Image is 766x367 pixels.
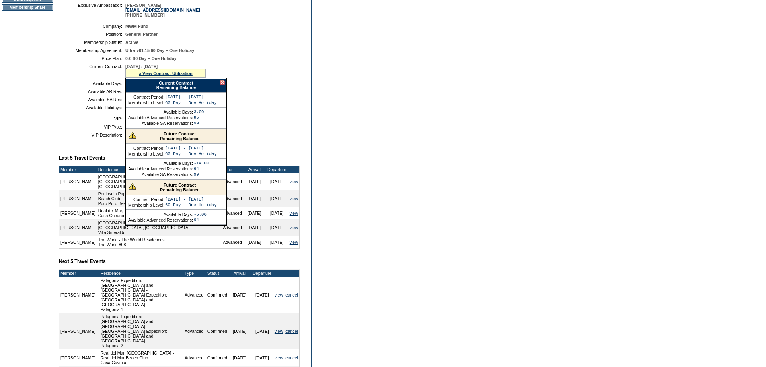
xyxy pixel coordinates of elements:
td: 99 [194,121,204,126]
span: [DATE] - [DATE] [125,64,158,69]
td: [DATE] [243,173,266,190]
td: -14.00 [194,161,209,166]
td: Price Plan: [62,56,122,61]
td: Membership Level: [128,203,164,207]
a: view [290,196,298,201]
td: [PERSON_NAME] [59,236,97,248]
td: [DATE] [243,236,266,248]
td: [DATE] [243,190,266,207]
td: Membership Share [2,4,53,11]
a: [EMAIL_ADDRESS][DOMAIN_NAME] [125,8,200,12]
div: Remaining Balance [126,78,226,92]
td: Available Advanced Reservations: [128,115,193,120]
a: view [290,179,298,184]
td: VIP: [62,116,122,121]
td: Advanced [222,219,243,236]
td: Advanced [183,277,206,313]
td: 60 Day – One Holiday [165,151,217,156]
td: Departure [251,270,273,277]
td: [PERSON_NAME] [59,190,97,207]
td: [PERSON_NAME] [59,277,97,313]
td: Available Advanced Reservations: [128,166,193,171]
td: Available Holidays: [62,105,122,110]
td: [PERSON_NAME] [59,173,97,190]
td: Advanced [222,236,243,248]
td: Available Days: [128,161,193,166]
td: Available SA Res: [62,97,122,102]
span: 0-0 60 Day – One Holiday [125,56,177,61]
td: Membership Agreement: [62,48,122,53]
td: Member [59,270,97,277]
a: » View Contract Utilization [139,71,193,76]
td: Type [222,166,243,173]
img: There are insufficient days and/or tokens to cover this reservation [129,131,136,139]
a: view [275,355,283,360]
td: VIP Description: [62,133,122,137]
a: view [275,292,283,297]
td: [DATE] [228,313,251,349]
td: [PERSON_NAME] [59,207,97,219]
td: [DATE] [251,349,273,366]
td: Membership Status: [62,40,122,45]
td: Peninsula Papagayo, [GEOGRAPHIC_DATA] - Poro Poro Beach Club Poro Poro Beach Club Jicaro 11 [97,190,222,207]
td: Patagonia Expedition: [GEOGRAPHIC_DATA] and [GEOGRAPHIC_DATA] - [GEOGRAPHIC_DATA] Expedition: [GE... [99,313,183,349]
a: cancel [285,292,298,297]
td: The World - The World Residences The World 808 [97,236,222,248]
td: [DATE] [243,207,266,219]
td: Patagonia Expedition: [GEOGRAPHIC_DATA] and [GEOGRAPHIC_DATA] - [GEOGRAPHIC_DATA] Expedition: [GE... [99,277,183,313]
td: Available AR Res: [62,89,122,94]
td: [DATE] - [DATE] [165,95,217,100]
b: Next 5 Travel Events [59,259,106,264]
td: [DATE] [251,277,273,313]
td: [DATE] [228,349,251,366]
a: view [290,211,298,216]
td: Contract Period: [128,95,164,100]
span: General Partner [125,32,158,37]
td: Real del Mar, [GEOGRAPHIC_DATA] - Real del Mar Beach Club Casa Gaviota [99,349,183,366]
td: Residence [99,270,183,277]
td: Confirmed [206,277,228,313]
td: Contract Period: [128,197,164,202]
td: Position: [62,32,122,37]
td: Departure [266,166,288,173]
a: view [290,240,298,245]
td: -5.00 [194,212,207,217]
span: Active [125,40,138,45]
td: [DATE] [251,313,273,349]
td: Current Contract: [62,64,122,78]
b: Last 5 Travel Events [59,155,105,161]
td: Real del Mar, [GEOGRAPHIC_DATA] - Real del Mar Beach Club Casa Oceano [97,207,222,219]
td: Advanced [222,173,243,190]
td: 99 [194,172,209,177]
td: [DATE] - [DATE] [165,197,217,202]
td: [GEOGRAPHIC_DATA], [GEOGRAPHIC_DATA] - [GEOGRAPHIC_DATA], [GEOGRAPHIC_DATA] Villa Smeraldo [97,219,222,236]
td: [PERSON_NAME] [59,313,97,349]
td: 60 Day – One Holiday [165,100,217,105]
td: Company: [62,24,122,29]
img: There are insufficient days and/or tokens to cover this reservation [129,182,136,190]
td: Exclusive Ambassador: [62,3,122,17]
td: 3.00 [194,110,204,114]
td: [PERSON_NAME] [59,219,97,236]
td: [DATE] - [DATE] [165,146,217,151]
td: [DATE] [266,219,288,236]
td: Contract Period: [128,146,164,151]
td: Available SA Reservations: [128,121,193,126]
td: Confirmed [206,313,228,349]
div: Remaining Balance [126,180,226,195]
td: Available Days: [128,212,193,217]
a: view [275,329,283,334]
td: Advanced [222,207,243,219]
td: Membership Level: [128,151,164,156]
td: Membership Level: [128,100,164,105]
td: Type [183,270,206,277]
td: Advanced [183,349,206,366]
td: 95 [194,115,204,120]
td: Member [59,166,97,173]
td: [PERSON_NAME] [59,349,97,366]
td: Advanced [222,190,243,207]
td: Confirmed [206,349,228,366]
a: Current Contract [159,81,193,85]
td: VIP Type: [62,124,122,129]
div: Remaining Balance [126,129,226,144]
